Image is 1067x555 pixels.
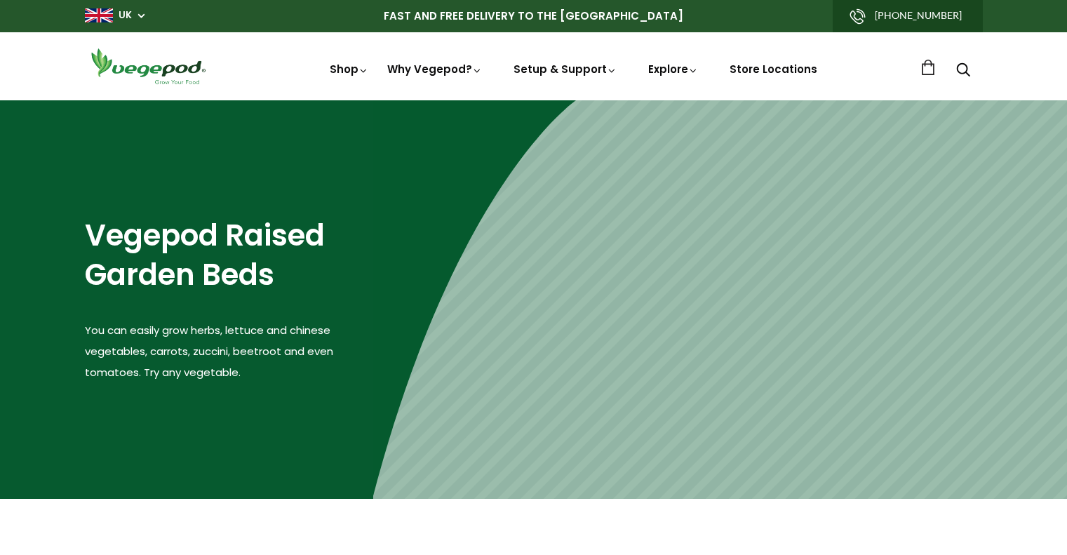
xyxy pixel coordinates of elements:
img: gb_large.png [85,8,113,22]
a: Shop [330,62,369,76]
a: UK [119,8,132,22]
a: Setup & Support [514,62,617,76]
a: Store Locations [730,62,817,76]
p: You can easily grow herbs, lettuce and chinese vegetables, carrots, zuccini, beetroot and even to... [85,320,374,383]
h2: Vegepod Raised Garden Beds [85,216,374,295]
a: Why Vegepod? [387,62,483,76]
img: Vegepod [85,46,211,86]
a: Explore [648,62,699,76]
a: Search [956,64,970,79]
